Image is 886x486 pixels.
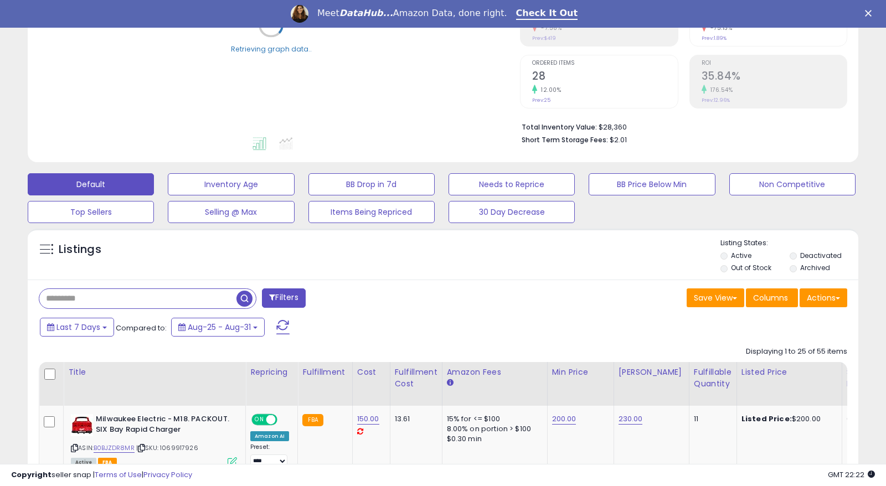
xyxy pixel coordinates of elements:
button: Filters [262,288,305,308]
button: Aug-25 - Aug-31 [171,318,265,337]
span: ROI [702,60,847,66]
div: 8.00% on portion > $100 [447,424,539,434]
button: Top Sellers [28,201,154,223]
div: $0.30 min [447,434,539,444]
small: Prev: $419 [532,35,556,42]
small: FBA [302,414,323,426]
small: 12.00% [537,86,561,94]
i: DataHub... [339,8,393,18]
small: Prev: 25 [532,97,550,104]
span: OFF [276,415,293,425]
b: Total Inventory Value: [522,122,597,132]
div: Amazon AI [250,431,289,441]
span: $2.01 [610,135,627,145]
button: Selling @ Max [168,201,294,223]
button: Items Being Repriced [308,201,435,223]
div: Fulfillable Quantity [694,366,732,390]
div: 0.00 [847,414,865,424]
a: Privacy Policy [143,469,192,480]
div: Amazon Fees [447,366,543,378]
a: 150.00 [357,413,379,425]
small: 176.54% [707,86,733,94]
div: Cost [357,366,385,378]
div: 13.61 [395,414,434,424]
span: Columns [753,292,788,303]
div: ASIN: [71,414,237,466]
div: Retrieving graph data.. [231,44,312,54]
a: Check It Out [516,8,578,20]
a: 200.00 [552,413,576,425]
div: 11 [694,414,728,424]
a: B0BJZDR8MR [94,443,135,453]
div: 15% for <= $100 [447,414,539,424]
label: Archived [800,263,830,272]
label: Active [731,251,751,260]
button: Columns [746,288,798,307]
span: | SKU: 1069917926 [136,443,198,452]
a: 230.00 [619,413,643,425]
div: seller snap | | [11,470,192,480]
div: Ship Price [847,366,869,390]
label: Out of Stock [731,263,771,272]
button: BB Price Below Min [589,173,715,195]
small: Prev: 1.89% [702,35,727,42]
p: Listing States: [720,238,858,249]
span: ON [253,415,266,425]
span: Aug-25 - Aug-31 [188,322,251,333]
small: -7.58% [537,24,562,32]
div: Repricing [250,366,293,378]
div: Displaying 1 to 25 of 55 items [746,347,847,357]
div: Meet Amazon Data, done right. [317,8,507,19]
small: -75.13% [707,24,733,32]
div: Title [68,366,241,378]
span: Compared to: [116,323,167,333]
b: Short Term Storage Fees: [522,135,608,144]
button: Needs to Reprice [449,173,575,195]
strong: Copyright [11,469,51,480]
span: 2025-09-8 22:22 GMT [828,469,875,480]
div: [PERSON_NAME] [619,366,684,378]
button: Non Competitive [729,173,856,195]
div: Fulfillment Cost [395,366,437,390]
button: 30 Day Decrease [449,201,575,223]
span: Last 7 Days [56,322,100,333]
img: 416MIqKgtBL._SL40_.jpg [71,414,93,436]
button: BB Drop in 7d [308,173,435,195]
div: Fulfillment [302,366,347,378]
div: $200.00 [741,414,833,424]
button: Last 7 Days [40,318,114,337]
button: Save View [687,288,744,307]
h5: Listings [59,242,101,257]
label: Deactivated [800,251,842,260]
h2: 28 [532,70,677,85]
img: Profile image for Georgie [291,5,308,23]
b: Listed Price: [741,413,792,424]
span: Ordered Items [532,60,677,66]
small: Prev: 12.96% [702,97,730,104]
div: Min Price [552,366,609,378]
a: Terms of Use [95,469,142,480]
button: Default [28,173,154,195]
button: Actions [800,288,847,307]
div: Close [865,10,876,17]
button: Inventory Age [168,173,294,195]
div: Preset: [250,443,289,468]
h2: 35.84% [702,70,847,85]
div: Listed Price [741,366,837,378]
li: $28,360 [522,120,839,133]
b: Milwaukee Electric - M18. PACKOUT. SIX Bay Rapid Charger [96,414,230,437]
small: Amazon Fees. [447,378,454,388]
